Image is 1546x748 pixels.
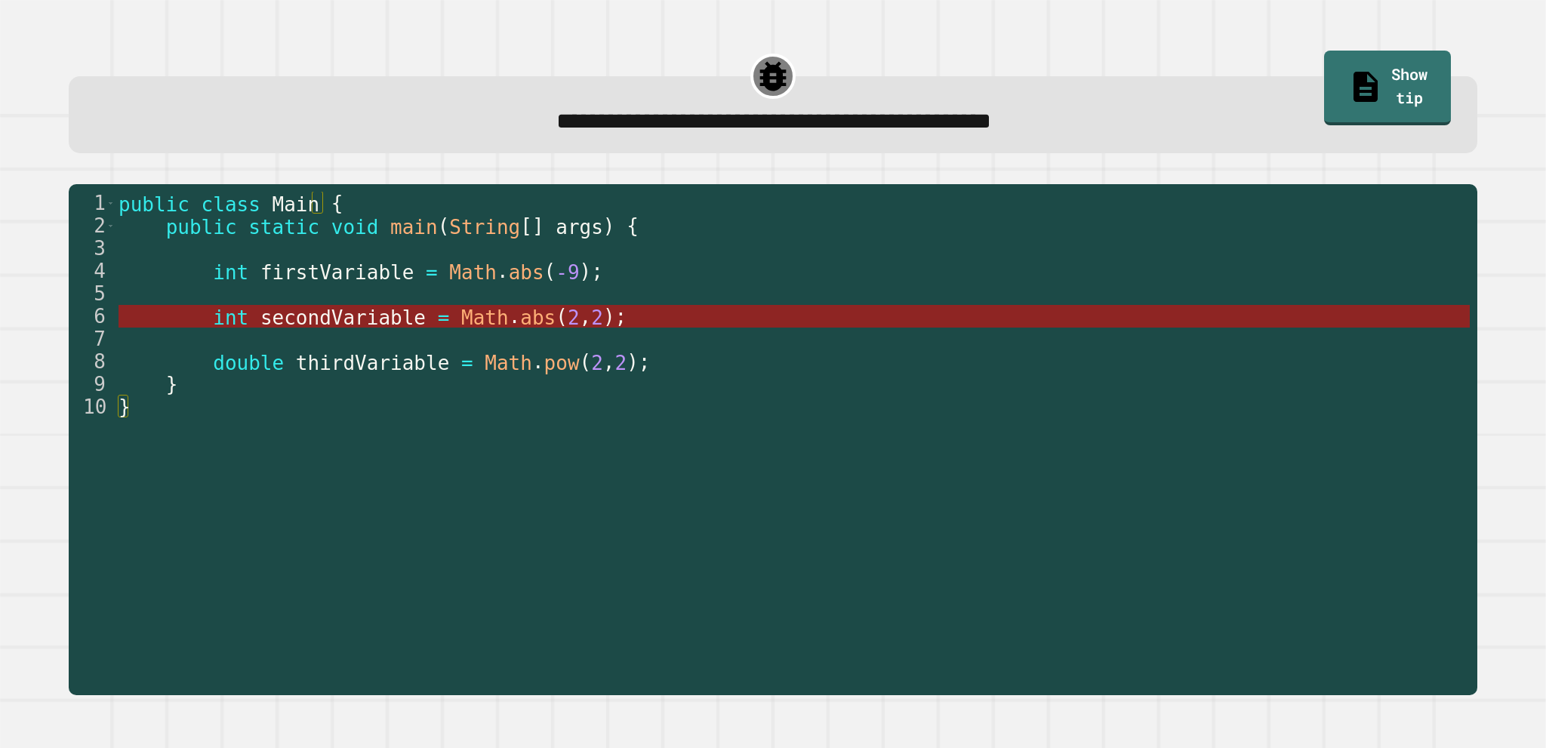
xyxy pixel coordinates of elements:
span: = [461,351,473,374]
span: public [166,215,237,238]
div: 5 [69,282,115,305]
span: abs [521,306,556,328]
a: Show tip [1324,51,1451,125]
span: Main [273,192,320,215]
span: thirdVariable [296,351,450,374]
span: abs [509,260,544,283]
span: main [390,215,438,238]
span: = [426,260,438,283]
span: Math [450,260,497,283]
span: Toggle code folding, rows 2 through 9 [106,214,115,237]
div: 7 [69,328,115,350]
span: String [450,215,521,238]
div: 10 [69,396,115,418]
div: 8 [69,350,115,373]
span: Math [485,351,533,374]
span: secondVariable [260,306,426,328]
span: Math [461,306,509,328]
span: 2 [568,306,580,328]
span: int [214,260,249,283]
div: 2 [69,214,115,237]
div: 3 [69,237,115,260]
span: 2 [592,306,604,328]
div: 9 [69,373,115,396]
div: 1 [69,192,115,214]
span: public [119,192,189,215]
div: 6 [69,305,115,328]
span: 2 [615,351,627,374]
span: int [214,306,249,328]
span: class [202,192,260,215]
span: void [331,215,379,238]
span: pow [544,351,580,374]
span: double [214,351,285,374]
span: firstVariable [260,260,414,283]
span: static [249,215,320,238]
span: = [438,306,450,328]
span: 2 [592,351,604,374]
div: 4 [69,260,115,282]
span: args [556,215,604,238]
span: Toggle code folding, rows 1 through 10 [106,192,115,214]
span: -9 [556,260,580,283]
